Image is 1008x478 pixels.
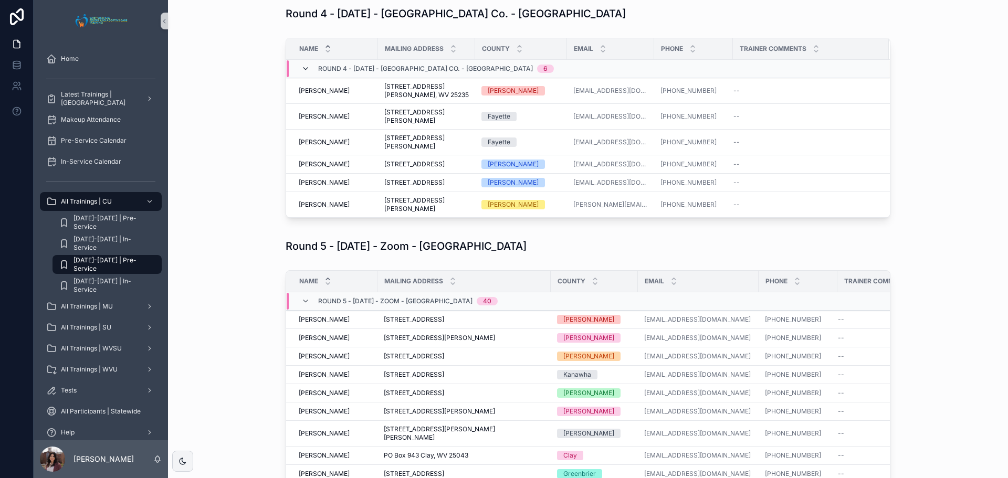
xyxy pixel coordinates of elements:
[40,49,162,68] a: Home
[384,160,469,168] a: [STREET_ADDRESS]
[488,86,539,95] div: [PERSON_NAME]
[299,138,350,146] span: [PERSON_NAME]
[660,112,717,121] a: [PHONE_NUMBER]
[40,192,162,211] a: All Trainings | CU
[318,297,472,305] span: Round 5 - [DATE] - Zoom - [GEOGRAPHIC_DATA]
[384,178,469,187] a: [STREET_ADDRESS]
[644,407,752,416] a: [EMAIL_ADDRESS][DOMAIN_NAME]
[733,138,740,146] span: --
[61,136,127,145] span: Pre-Service Calendar
[384,389,544,397] a: [STREET_ADDRESS]
[765,429,831,438] a: [PHONE_NUMBER]
[563,370,591,379] div: Kanawha
[299,334,371,342] a: [PERSON_NAME]
[299,389,350,397] span: [PERSON_NAME]
[61,386,77,395] span: Tests
[838,370,844,379] span: --
[660,200,717,209] a: [PHONE_NUMBER]
[299,45,318,53] span: Name
[299,451,371,460] a: [PERSON_NAME]
[299,160,372,168] a: [PERSON_NAME]
[384,108,469,125] a: [STREET_ADDRESS][PERSON_NAME]
[765,470,831,478] a: [PHONE_NUMBER]
[644,451,752,460] a: [EMAIL_ADDRESS][DOMAIN_NAME]
[299,470,371,478] a: [PERSON_NAME]
[488,112,510,121] div: Fayette
[73,454,134,464] p: [PERSON_NAME]
[644,352,752,360] a: [EMAIL_ADDRESS][DOMAIN_NAME]
[557,407,632,416] a: [PERSON_NAME]
[733,112,876,121] a: --
[299,370,350,379] span: [PERSON_NAME]
[384,407,495,416] span: [STREET_ADDRESS][PERSON_NAME]
[838,407,916,416] a: --
[299,334,350,342] span: [PERSON_NAME]
[563,315,614,324] div: [PERSON_NAME]
[384,389,444,397] span: [STREET_ADDRESS]
[838,315,916,324] a: --
[558,277,585,285] span: County
[765,315,831,324] a: [PHONE_NUMBER]
[73,277,151,294] span: [DATE]-[DATE] | In-Service
[384,425,544,442] a: [STREET_ADDRESS][PERSON_NAME][PERSON_NAME]
[838,334,844,342] span: --
[644,470,751,478] a: [EMAIL_ADDRESS][DOMAIN_NAME]
[384,470,544,478] a: [STREET_ADDRESS]
[557,429,632,438] a: [PERSON_NAME]
[574,45,593,53] span: Email
[385,45,444,53] span: Mailing Address
[299,370,371,379] a: [PERSON_NAME]
[660,160,717,168] a: [PHONE_NUMBER]
[40,89,162,108] a: Latest Trainings | [GEOGRAPHIC_DATA]
[838,389,916,397] a: --
[384,82,469,99] span: [STREET_ADDRESS] [PERSON_NAME], WV 25235
[299,407,350,416] span: [PERSON_NAME]
[61,428,75,437] span: Help
[61,323,111,332] span: All Trainings | SU
[299,112,350,121] span: [PERSON_NAME]
[838,370,916,379] a: --
[765,334,821,342] a: [PHONE_NUMBER]
[660,200,727,209] a: [PHONE_NUMBER]
[573,138,648,146] a: [EMAIL_ADDRESS][DOMAIN_NAME]
[765,429,821,438] a: [PHONE_NUMBER]
[644,389,751,397] a: [EMAIL_ADDRESS][DOMAIN_NAME]
[384,178,445,187] span: [STREET_ADDRESS]
[286,6,626,21] h1: Round 4 - [DATE] - [GEOGRAPHIC_DATA] Co. - [GEOGRAPHIC_DATA]
[40,402,162,421] a: All Participants | Statewide
[661,45,683,53] span: Phone
[384,315,544,324] a: [STREET_ADDRESS]
[765,315,821,324] a: [PHONE_NUMBER]
[34,42,168,440] div: scrollable content
[52,276,162,295] a: [DATE]-[DATE] | In-Service
[40,110,162,129] a: Makeup Attendance
[61,90,138,107] span: Latest Trainings | [GEOGRAPHIC_DATA]
[299,200,350,209] span: [PERSON_NAME]
[765,389,821,397] a: [PHONE_NUMBER]
[838,470,916,478] a: --
[765,470,821,478] a: [PHONE_NUMBER]
[644,334,751,342] a: [EMAIL_ADDRESS][DOMAIN_NAME]
[765,389,831,397] a: [PHONE_NUMBER]
[40,318,162,337] a: All Trainings | SU
[573,112,648,121] a: [EMAIL_ADDRESS][DOMAIN_NAME]
[573,200,648,209] a: [PERSON_NAME][EMAIL_ADDRESS][DOMAIN_NAME]
[733,178,876,187] a: --
[384,370,444,379] span: [STREET_ADDRESS]
[299,87,350,95] span: [PERSON_NAME]
[61,197,112,206] span: All Trainings | CU
[563,429,614,438] div: [PERSON_NAME]
[644,389,752,397] a: [EMAIL_ADDRESS][DOMAIN_NAME]
[299,352,350,360] span: [PERSON_NAME]
[733,138,876,146] a: --
[838,407,844,416] span: --
[481,112,561,121] a: Fayette
[660,87,727,95] a: [PHONE_NUMBER]
[384,277,443,285] span: Mailing Address
[61,365,118,374] span: All Trainings | WVU
[384,134,469,151] a: [STREET_ADDRESS][PERSON_NAME]
[740,45,806,53] span: Trainer Comments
